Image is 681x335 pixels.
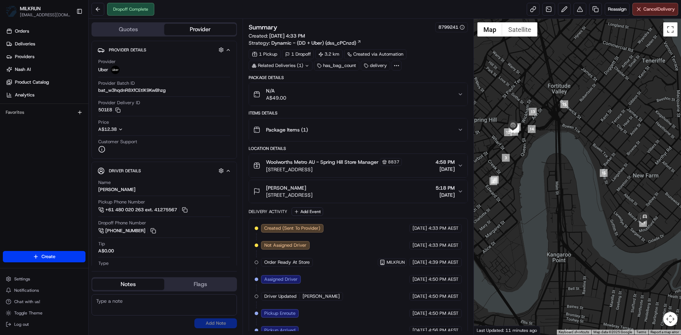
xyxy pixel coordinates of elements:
[3,319,85,329] button: Log out
[98,67,108,73] span: Uber
[264,259,310,266] span: Order Ready At Store
[92,279,164,290] button: Notes
[510,128,518,136] div: 4
[502,22,537,37] button: Show satellite imagery
[476,325,499,335] a: Open this area in Google Maps (opens a new window)
[315,49,343,59] div: 3.2 km
[266,184,306,191] span: [PERSON_NAME]
[98,100,140,106] span: Provider Delivery ID
[98,119,109,125] span: Price
[15,54,34,60] span: Providers
[105,207,177,213] span: +61 480 020 263 ext. 41275567
[489,177,497,185] div: 2
[109,47,146,53] span: Provider Details
[249,118,467,141] button: Package Items (1)
[643,6,675,12] span: Cancel Delivery
[344,49,406,59] a: Created via Automation
[14,310,43,316] span: Toggle Theme
[6,6,17,17] img: MILKRUN
[98,87,166,94] span: bat_w3hqdnR8XfCEtlK9KwBhzg
[413,293,427,300] span: [DATE]
[98,248,114,254] div: A$0.00
[249,180,467,203] button: [PERSON_NAME][STREET_ADDRESS]5:18 PM[DATE]
[41,253,55,260] span: Create
[3,64,88,75] a: Nash AI
[3,51,88,62] a: Providers
[436,184,455,191] span: 5:18 PM
[111,66,120,74] img: uber-new-logo.jpeg
[476,325,499,335] img: Google
[559,330,589,335] button: Keyboard shortcuts
[636,330,646,334] a: Terms
[14,322,29,327] span: Log out
[98,227,157,235] a: [PHONE_NUMBER]
[266,94,286,101] span: A$49.00
[3,285,85,295] button: Notifications
[98,44,231,56] button: Provider Details
[3,38,88,50] a: Deliveries
[15,92,34,98] span: Analytics
[428,327,459,334] span: 4:56 PM AEST
[98,179,111,186] span: Name
[529,108,537,116] div: 13
[3,274,85,284] button: Settings
[428,310,459,317] span: 4:50 PM AEST
[413,242,427,249] span: [DATE]
[3,89,88,101] a: Analytics
[98,107,121,113] button: 501E8
[361,61,390,71] div: delivery
[20,12,71,18] button: [EMAIL_ADDRESS][DOMAIN_NAME]
[436,158,455,166] span: 4:58 PM
[249,61,312,71] div: Related Deliveries (1)
[266,158,378,166] span: Woolworths Metro AU - Spring Hill Store Manager
[249,146,467,151] div: Location Details
[491,176,499,184] div: 1
[528,125,536,133] div: 14
[15,66,31,73] span: Nash AI
[249,49,281,59] div: 1 Pickup
[249,83,467,106] button: N/AA$49.00
[282,49,314,59] div: 1 Dropoff
[314,61,359,71] div: has_bag_count
[105,228,145,234] span: [PHONE_NUMBER]
[511,124,519,132] div: 5
[271,39,361,46] a: Dynamic - (DD + Uber) (dss_cPCnzd)
[436,191,455,199] span: [DATE]
[3,251,85,262] button: Create
[266,166,402,173] span: [STREET_ADDRESS]
[266,191,312,199] span: [STREET_ADDRESS]
[387,259,405,265] span: MILKRUN
[249,24,277,30] h3: Summary
[510,124,518,132] div: 10
[264,225,320,231] span: Created (Sent To Provider)
[413,276,427,283] span: [DATE]
[3,107,85,118] div: Favorites
[511,125,519,133] div: 8
[264,276,298,283] span: Assigned Driver
[15,28,29,34] span: Orders
[98,206,189,214] a: +61 480 020 263 ext. 41275567
[264,310,295,317] span: Pickup Enroute
[20,5,41,12] button: MILKRUN
[650,330,679,334] a: Report a map error
[249,75,467,80] div: Package Details
[388,159,399,165] span: 8837
[639,219,647,227] div: 17
[92,24,164,35] button: Quotes
[428,242,459,249] span: 4:33 PM AEST
[502,154,510,162] div: 3
[266,126,308,133] span: Package Items ( 1 )
[249,110,467,116] div: Items Details
[98,220,146,226] span: Dropoff Phone Number
[3,77,88,88] a: Product Catalog
[413,225,427,231] span: [DATE]
[600,169,608,177] div: 16
[249,39,361,46] div: Strategy:
[413,310,427,317] span: [DATE]
[249,154,467,177] button: Woolworths Metro AU - Spring Hill Store Manager8837[STREET_ADDRESS]4:58 PM[DATE]
[98,126,161,133] button: A$12.38
[269,33,305,39] span: [DATE] 4:33 PM
[438,24,465,30] div: 8799241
